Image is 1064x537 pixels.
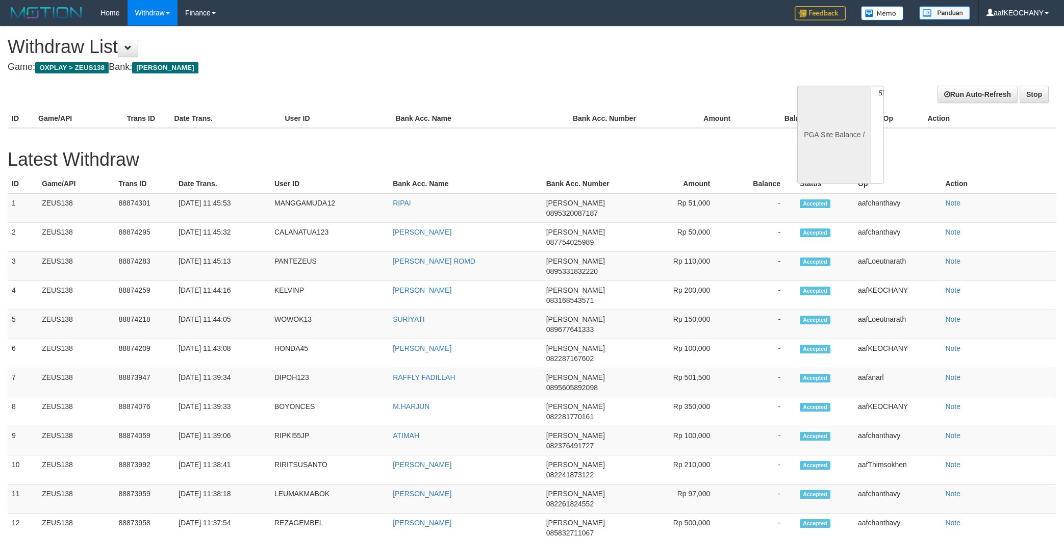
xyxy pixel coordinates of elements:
[546,373,605,381] span: [PERSON_NAME]
[725,310,796,339] td: -
[546,325,594,334] span: 089677641333
[800,490,830,499] span: Accepted
[725,484,796,514] td: -
[725,368,796,397] td: -
[114,455,174,484] td: 88873992
[854,484,941,514] td: aafchanthavy
[38,339,114,368] td: ZEUS138
[725,223,796,252] td: -
[281,109,391,128] th: User ID
[38,455,114,484] td: ZEUS138
[270,252,389,281] td: PANTEZEUS
[38,484,114,514] td: ZEUS138
[546,267,598,275] span: 0895331832220
[270,368,389,397] td: DIPOH123
[38,252,114,281] td: ZEUS138
[393,257,475,265] a: [PERSON_NAME] ROMD
[546,344,605,352] span: [PERSON_NAME]
[38,397,114,426] td: ZEUS138
[8,109,34,128] th: ID
[800,199,830,208] span: Accepted
[174,426,270,455] td: [DATE] 11:39:06
[38,426,114,455] td: ZEUS138
[114,339,174,368] td: 88874209
[945,286,960,294] a: Note
[174,223,270,252] td: [DATE] 11:45:32
[174,368,270,397] td: [DATE] 11:39:34
[546,296,594,304] span: 083168543571
[8,252,38,281] td: 3
[800,374,830,382] span: Accepted
[174,310,270,339] td: [DATE] 11:44:05
[546,471,594,479] span: 082241873122
[170,109,281,128] th: Date Trans.
[38,310,114,339] td: ZEUS138
[854,455,941,484] td: aafThimsokhen
[393,286,451,294] a: [PERSON_NAME]
[8,368,38,397] td: 7
[546,461,605,469] span: [PERSON_NAME]
[546,490,605,498] span: [PERSON_NAME]
[725,252,796,281] td: -
[270,223,389,252] td: CALANATUA123
[114,484,174,514] td: 88873959
[114,193,174,223] td: 88874301
[546,199,605,207] span: [PERSON_NAME]
[393,402,429,411] a: M.HARJUN
[879,109,924,128] th: Op
[643,252,725,281] td: Rp 110,000
[114,174,174,193] th: Trans ID
[725,455,796,484] td: -
[919,6,970,20] img: panduan.png
[945,490,960,498] a: Note
[174,455,270,484] td: [DATE] 11:38:41
[657,109,746,128] th: Amount
[8,193,38,223] td: 1
[114,310,174,339] td: 88874218
[393,373,455,381] a: RAFFLY FADILLAH
[800,258,830,266] span: Accepted
[643,223,725,252] td: Rp 50,000
[945,373,960,381] a: Note
[569,109,657,128] th: Bank Acc. Number
[270,174,389,193] th: User ID
[725,281,796,310] td: -
[854,193,941,223] td: aafchanthavy
[643,281,725,310] td: Rp 200,000
[270,281,389,310] td: KELVINP
[854,310,941,339] td: aafLoeutnarath
[546,209,598,217] span: 0895320087187
[174,339,270,368] td: [DATE] 11:43:08
[800,316,830,324] span: Accepted
[8,484,38,514] td: 11
[546,402,605,411] span: [PERSON_NAME]
[38,223,114,252] td: ZEUS138
[945,315,960,323] a: Note
[393,199,411,207] a: RIPAI
[123,109,170,128] th: Trans ID
[795,6,846,20] img: Feedback.jpg
[800,461,830,470] span: Accepted
[945,402,960,411] a: Note
[725,397,796,426] td: -
[393,344,451,352] a: [PERSON_NAME]
[546,383,598,392] span: 0895605892098
[174,397,270,426] td: [DATE] 11:39:33
[854,397,941,426] td: aafKEOCHANY
[861,6,904,20] img: Button%20Memo.svg
[174,484,270,514] td: [DATE] 11:38:18
[8,281,38,310] td: 4
[945,257,960,265] a: Note
[546,354,594,363] span: 082287167602
[643,397,725,426] td: Rp 350,000
[393,315,425,323] a: SURIYATI
[945,344,960,352] a: Note
[270,397,389,426] td: BOYONCES
[8,174,38,193] th: ID
[546,315,605,323] span: [PERSON_NAME]
[38,281,114,310] td: ZEUS138
[270,484,389,514] td: LEUMAKMABOK
[38,174,114,193] th: Game/API
[643,174,725,193] th: Amount
[8,426,38,455] td: 9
